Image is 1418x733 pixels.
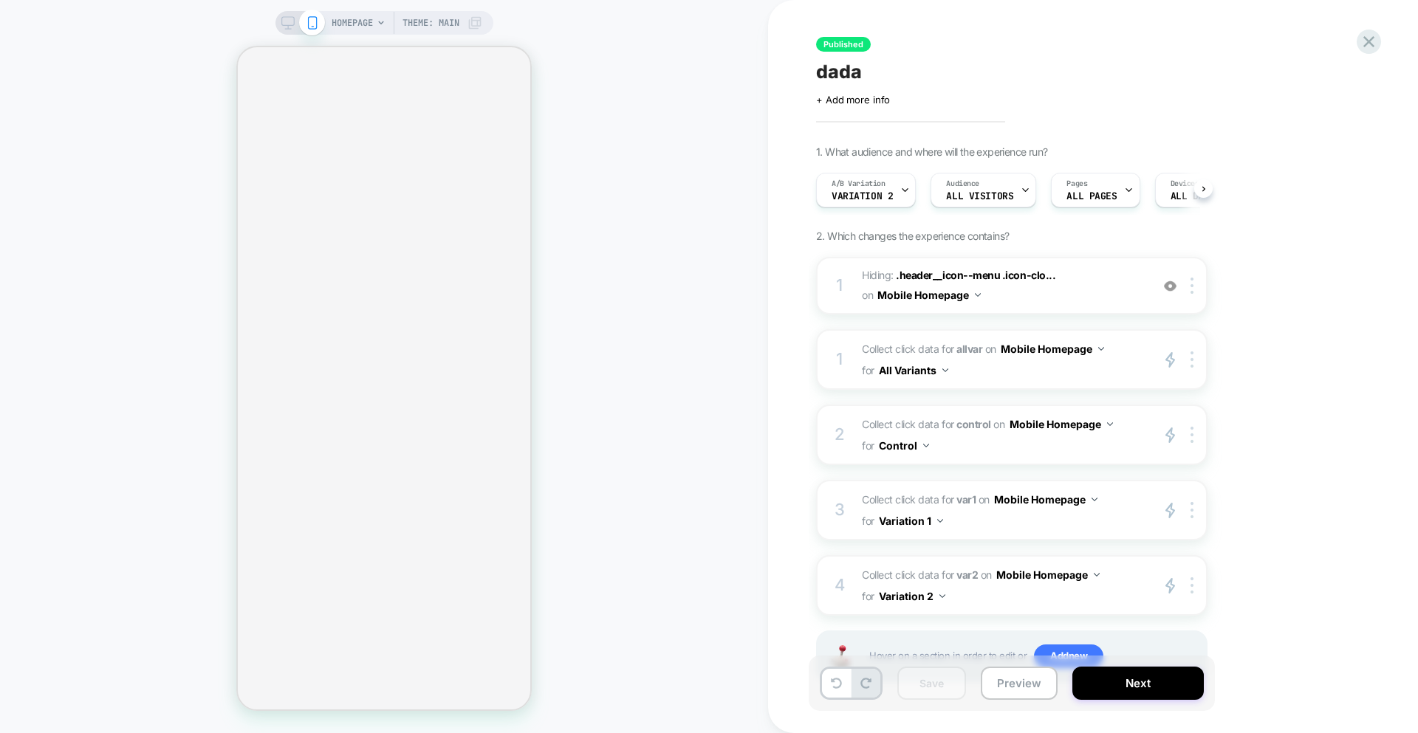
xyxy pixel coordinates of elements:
img: down arrow [1107,422,1113,426]
span: Add new [1034,644,1103,668]
span: Pages [1066,179,1087,189]
div: 2 [832,420,847,450]
span: All Visitors [946,191,1013,202]
button: Mobile Homepage [1001,338,1104,359]
strong: control [956,418,991,430]
button: Mobile Homepage [1010,413,1113,435]
img: down arrow [1094,573,1100,577]
span: Devices [1171,179,1199,189]
span: Variation 2 [832,191,893,202]
span: Collect click data for [862,564,1143,607]
span: Published [816,37,871,52]
strong: var2 [956,568,978,581]
button: Save [897,667,966,700]
span: ALL PAGES [1066,191,1117,202]
div: 1 [832,271,847,300]
span: on [981,565,992,584]
span: ALL DEVICES [1171,191,1232,202]
span: Collect click data for [862,413,1143,456]
span: 2. Which changes the experience contains? [816,230,1009,242]
strong: allvar [956,343,982,355]
span: on [993,415,1004,433]
button: Mobile Homepage [877,284,981,306]
button: Control [879,435,929,456]
button: All Variants [879,359,948,381]
span: + Add more info [816,94,890,106]
button: Variation 1 [879,510,943,531]
button: Preview [981,667,1058,700]
span: Collect click data for [862,338,1143,381]
button: Mobile Homepage [996,564,1100,585]
span: for [862,512,874,530]
img: down arrow [975,293,981,297]
img: down arrow [923,444,929,447]
span: on [862,286,873,304]
span: for [862,436,874,455]
img: down arrow [1098,347,1104,351]
button: Variation 2 [879,585,945,607]
img: down arrow [942,368,948,372]
img: close [1191,427,1193,443]
span: Hiding : [862,266,1143,306]
img: close [1191,351,1193,368]
span: dada [816,61,862,83]
span: Theme: MAIN [403,11,459,35]
img: down arrow [1092,498,1097,501]
img: close [1191,502,1193,518]
div: 1 [832,345,847,374]
span: 1. What audience and where will the experience run? [816,145,1047,158]
button: Next [1072,667,1204,700]
img: down arrow [939,594,945,598]
span: Collect click data for [862,489,1143,531]
img: close [1191,278,1193,294]
span: A/B Variation [832,179,886,189]
img: close [1191,577,1193,593]
div: 3 [832,495,847,525]
img: Joystick [825,645,854,668]
div: 4 [832,571,847,600]
img: crossed eye [1164,280,1176,292]
button: Mobile Homepage [994,489,1097,510]
span: HOMEPAGE [332,11,373,35]
span: .header__icon--menu .icon-clo... [896,269,1055,281]
span: for [862,587,874,605]
span: for [862,361,874,379]
span: Hover on a section in order to edit or [869,644,1199,668]
span: on [985,340,996,358]
img: down arrow [937,519,943,523]
strong: var1 [956,493,976,506]
span: Audience [946,179,979,189]
span: on [979,490,990,509]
